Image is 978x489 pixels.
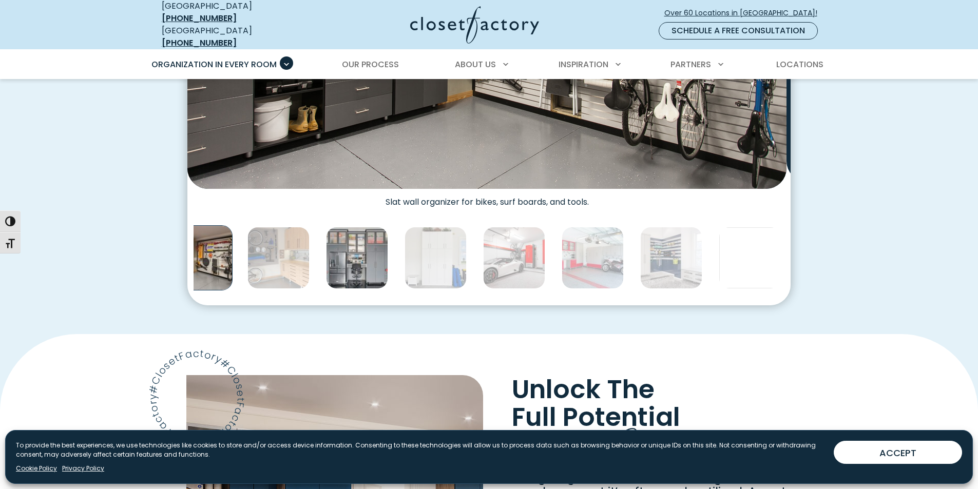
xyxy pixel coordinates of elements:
button: ACCEPT [834,441,962,464]
a: Privacy Policy [62,464,104,473]
span: of Your [512,426,604,462]
a: Schedule a Free Consultation [659,22,818,40]
span: Partners [670,58,711,70]
img: Garage with white cabinetry with integrated handles, slatwall system for garden tools and power e... [405,227,467,289]
span: About Us [455,58,496,70]
p: To provide the best experiences, we use technologies like cookies to store and/or access device i... [16,441,826,459]
img: Sophisticated gray garage cabinetry system with a refrigerator, overhead frosted glass cabinets, ... [326,227,388,289]
img: Warm wood-toned garage storage with bikes mounted on slat wall panels and cabinetry organizing he... [247,227,310,289]
span: Over 60 Locations in [GEOGRAPHIC_DATA]! [664,8,826,18]
span: Organization in Every Room [151,58,277,70]
a: Cookie Policy [16,464,57,473]
img: Luxury sports garage with high-gloss red cabinetry, gray base drawers, and vertical bike racks [483,227,545,289]
span: Full Potential [512,399,680,435]
img: Garage with gray cabinets and glossy red drawers, slatwall organizer system, heavy-duty hooks, an... [562,227,624,289]
span: Our Process [342,58,399,70]
span: Inspiration [559,58,608,70]
a: [PHONE_NUMBER] [162,12,237,24]
img: Gray mudroom-style garage design with full-height cabinets, wire baskets, overhead cubbies, and b... [719,227,781,289]
figcaption: Slat wall organizer for bikes, surf boards, and tools. [187,189,787,207]
a: [PHONE_NUMBER] [162,37,237,49]
span: Locations [776,58,823,70]
a: Over 60 Locations in [GEOGRAPHIC_DATA]! [664,4,826,22]
nav: Primary Menu [144,50,834,79]
img: Custom garage slatwall organizer for bikes, surf boards, and tools [167,225,233,290]
span: Unlock The [512,371,655,407]
img: Closet Factory Logo [410,6,539,44]
span: Garage [611,410,729,465]
img: Garage setup with mounted sports gear organizers, cabinetry with lighting, and a wraparound bench [640,227,702,289]
div: [GEOGRAPHIC_DATA] [162,25,311,49]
